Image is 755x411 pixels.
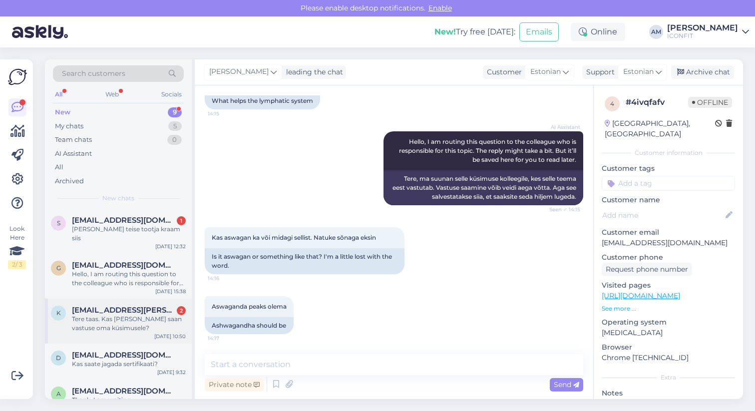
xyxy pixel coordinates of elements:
[55,149,92,159] div: AI Assistant
[208,110,245,117] span: 14:15
[55,135,92,145] div: Team chats
[434,26,515,38] div: Try free [DATE]:
[434,27,456,36] b: New!
[602,291,680,300] a: [URL][DOMAIN_NAME]
[602,252,735,263] p: Customer phone
[602,353,735,363] p: Chrome [TECHNICAL_ID]
[55,162,63,172] div: All
[399,138,578,163] span: Hello, I am routing this question to the colleague who is responsible for this topic. The reply m...
[72,270,186,288] div: Hello, I am routing this question to the colleague who is responsible for this topic. The reply m...
[623,66,654,77] span: Estonian
[483,67,522,77] div: Customer
[55,107,70,117] div: New
[425,3,455,12] span: Enable
[626,96,688,108] div: # 4ivqfafv
[177,216,186,225] div: 1
[602,176,735,191] input: Add a tag
[72,387,176,396] span: Arkm315787@gmail.com
[56,354,61,362] span: D
[602,227,735,238] p: Customer email
[667,24,749,40] a: [PERSON_NAME]ICONFIT
[72,360,186,369] div: Kas saate jagada sertifikaati?
[602,195,735,205] p: Customer name
[168,107,182,117] div: 9
[72,351,176,360] span: Dianaminin@hotmail.com
[610,100,614,107] span: 4
[688,97,732,108] span: Offline
[208,275,245,282] span: 14:16
[72,261,176,270] span: galina203@inbox.lv
[671,65,734,79] div: Archive chat
[102,194,134,203] span: New chats
[62,68,125,79] span: Search customers
[8,260,26,269] div: 2 / 3
[602,238,735,248] p: [EMAIL_ADDRESS][DOMAIN_NAME]
[602,388,735,399] p: Notes
[530,66,561,77] span: Estonian
[154,333,186,340] div: [DATE] 10:50
[602,342,735,353] p: Browser
[103,88,121,101] div: Web
[8,67,27,86] img: Askly Logo
[602,163,735,174] p: Customer tags
[177,306,186,315] div: 2
[72,396,186,405] div: Thank. I am waiting
[602,304,735,313] p: See more ...
[56,309,61,317] span: k
[56,390,61,398] span: A
[205,378,264,392] div: Private note
[155,288,186,295] div: [DATE] 15:38
[602,373,735,382] div: Extra
[167,135,182,145] div: 0
[602,263,692,276] div: Request phone number
[212,303,287,310] span: Aswaganda peaks olema
[53,88,64,101] div: All
[72,225,186,243] div: [PERSON_NAME] teise tootja kraam siis
[602,317,735,328] p: Operating system
[55,121,83,131] div: My chats
[282,67,343,77] div: leading the chat
[602,328,735,338] p: [MEDICAL_DATA]
[155,243,186,250] div: [DATE] 12:32
[209,66,269,77] span: [PERSON_NAME]
[602,280,735,291] p: Visited pages
[383,170,583,205] div: Tere, ma suunan selle küsimuse kolleegile, kes selle teema eest vastutab. Vastuse saamine võib ve...
[602,210,724,221] input: Add name
[605,118,715,139] div: [GEOGRAPHIC_DATA], [GEOGRAPHIC_DATA]
[571,23,625,41] div: Online
[72,315,186,333] div: Tere taas. Kas [PERSON_NAME] saan vastuse oma küsimusele?
[519,22,559,41] button: Emails
[72,216,176,225] span: sven.martinsx@gmail.com
[205,92,320,109] div: What helps the lymphatic system
[55,176,84,186] div: Archived
[554,380,579,389] span: Send
[602,148,735,157] div: Customer information
[57,219,60,227] span: s
[205,248,404,274] div: Is it aswagan or something like that? I'm a little lost with the word.
[168,121,182,131] div: 5
[72,306,176,315] span: kersti.johanson@assor.ee
[667,32,738,40] div: ICONFIT
[543,206,580,213] span: Seen ✓ 14:15
[582,67,615,77] div: Support
[56,264,61,272] span: g
[8,224,26,269] div: Look Here
[649,25,663,39] div: AM
[159,88,184,101] div: Socials
[667,24,738,32] div: [PERSON_NAME]
[212,234,376,241] span: Kas aswagan ka või midagi sellist. Natuke sõnaga eksin
[205,317,294,334] div: Ashwagandha should be
[543,123,580,131] span: AI Assistant
[157,369,186,376] div: [DATE] 9:32
[208,335,245,342] span: 14:17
